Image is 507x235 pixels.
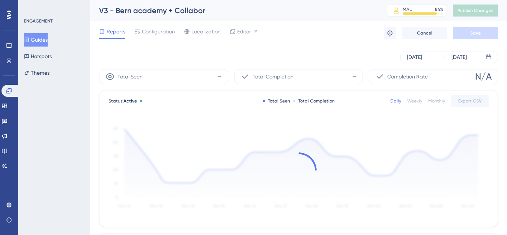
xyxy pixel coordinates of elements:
[237,27,251,36] span: Editor
[417,30,432,36] span: Cancel
[108,98,137,104] span: Status:
[407,53,422,62] div: [DATE]
[457,8,493,14] span: Publish Changes
[451,95,489,107] button: Export CSV
[24,50,52,63] button: Hotspots
[99,5,368,16] div: V3 - Bern academy + Collabor
[453,27,498,39] button: Save
[217,71,222,83] span: -
[293,98,335,104] div: Total Completion
[24,18,53,24] div: ENGAGEMENT
[24,33,48,47] button: Guides
[191,27,221,36] span: Localization
[107,27,125,36] span: Reports
[407,98,422,104] div: Weekly
[470,30,481,36] span: Save
[263,98,290,104] div: Total Seen
[390,98,401,104] div: Daily
[453,5,498,17] button: Publish Changes
[142,27,175,36] span: Configuration
[428,98,445,104] div: Monthly
[451,53,467,62] div: [DATE]
[475,71,492,83] span: N/A
[117,72,143,81] span: Total Seen
[352,71,357,83] span: -
[24,66,50,80] button: Themes
[403,6,412,12] div: MAU
[387,72,428,81] span: Completion Rate
[253,72,293,81] span: Total Completion
[458,98,482,104] span: Export CSV
[402,27,447,39] button: Cancel
[123,98,137,104] span: Active
[435,6,443,12] div: 84 %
